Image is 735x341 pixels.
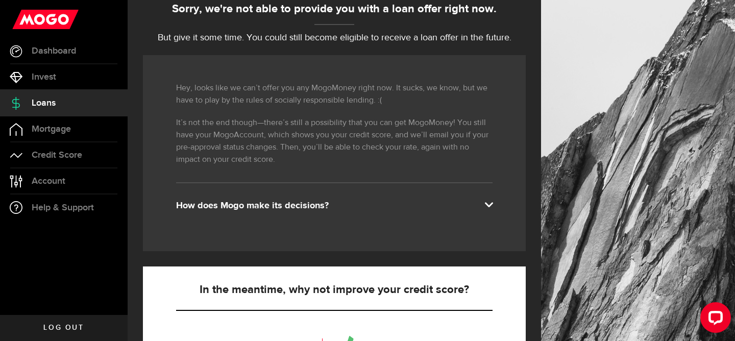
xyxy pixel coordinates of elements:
span: Mortgage [32,125,71,134]
span: Account [32,177,65,186]
iframe: LiveChat chat widget [692,298,735,341]
div: Sorry, we're not able to provide you with a loan offer right now. [143,1,526,18]
div: How does Mogo make its decisions? [176,200,493,212]
p: It’s not the end though—there’s still a possibility that you can get MogoMoney! You still have yo... [176,117,493,166]
span: Invest [32,72,56,82]
p: But give it some time. You could still become eligible to receive a loan offer in the future. [143,31,526,45]
span: Credit Score [32,151,82,160]
span: Help & Support [32,203,94,212]
p: Hey, looks like we can’t offer you any MogoMoney right now. It sucks, we know, but we have to pla... [176,82,493,107]
span: Dashboard [32,46,76,56]
span: Loans [32,99,56,108]
h5: In the meantime, why not improve your credit score? [176,284,493,296]
span: Log out [43,324,84,331]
